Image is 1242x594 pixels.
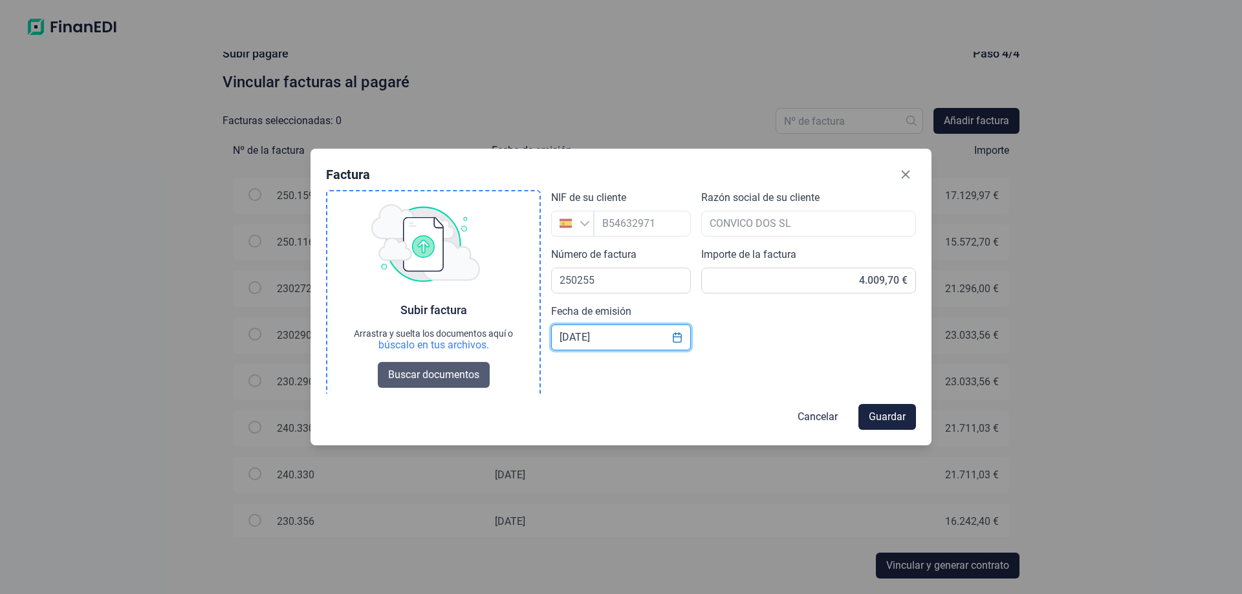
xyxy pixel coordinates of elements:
label: Importe de la factura [701,247,796,262]
div: Arrastra y suelta los documentos aquí o [354,328,513,339]
button: Choose Date [665,326,690,349]
div: búscalo en tus archivos. [378,339,489,352]
img: upload img [371,204,480,282]
div: Subir factura [400,302,467,318]
div: búscalo en tus archivos. [354,339,513,352]
div: Factura [326,165,370,184]
button: Guardar [858,404,916,430]
label: Número de factura [551,247,637,262]
label: Razón social de su cliente [701,190,820,206]
div: Busque un NIF [580,211,593,236]
span: Guardar [869,409,906,425]
span: Buscar documentos [388,367,479,383]
button: Cancelar [787,404,848,430]
span: Cancelar [798,409,838,425]
input: 0,00€ [701,268,916,293]
label: NIF de su cliente [551,190,626,206]
label: Fecha de emisión [551,304,631,319]
button: Buscar documentos [378,362,490,388]
button: Close [895,164,916,185]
